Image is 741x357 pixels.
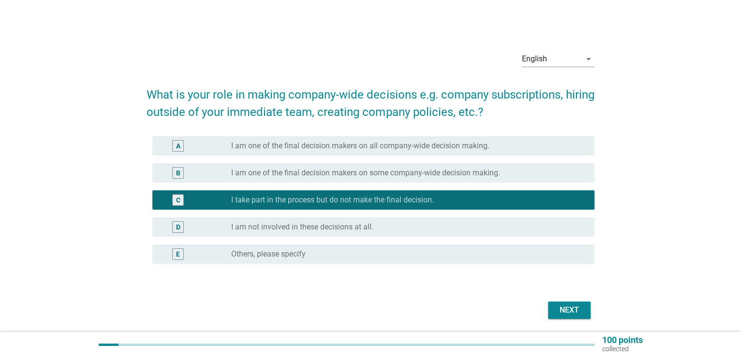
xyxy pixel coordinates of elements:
[231,195,434,205] label: I take part in the process but do not make the final decision.
[231,249,306,259] label: Others, please specify
[602,336,643,344] p: 100 points
[583,53,594,65] i: arrow_drop_down
[231,168,500,178] label: I am one of the final decision makers on some company-wide decision making.
[602,344,643,353] p: collected
[176,141,180,151] div: A
[522,55,547,63] div: English
[548,301,591,319] button: Next
[231,222,373,232] label: I am not involved in these decisions at all.
[147,76,594,121] h2: What is your role in making company-wide decisions e.g. company subscriptions, hiring outside of ...
[556,304,583,316] div: Next
[176,222,180,232] div: D
[231,141,489,151] label: I am one of the final decision makers on all company-wide decision making.
[176,168,180,178] div: B
[176,195,180,205] div: C
[176,249,180,259] div: E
